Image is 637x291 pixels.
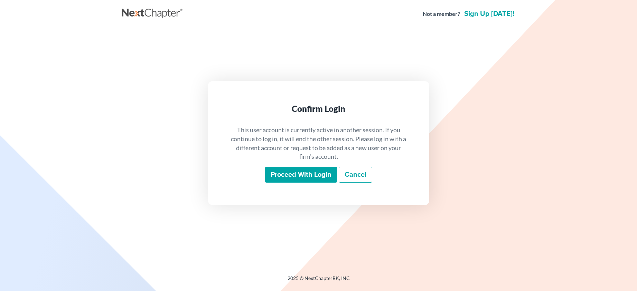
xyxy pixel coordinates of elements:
p: This user account is currently active in another session. If you continue to log in, it will end ... [230,126,407,161]
strong: Not a member? [423,10,460,18]
input: Proceed with login [265,167,337,183]
div: Confirm Login [230,103,407,114]
div: 2025 © NextChapterBK, INC [122,275,516,287]
a: Sign up [DATE]! [463,10,516,17]
a: Cancel [339,167,372,183]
